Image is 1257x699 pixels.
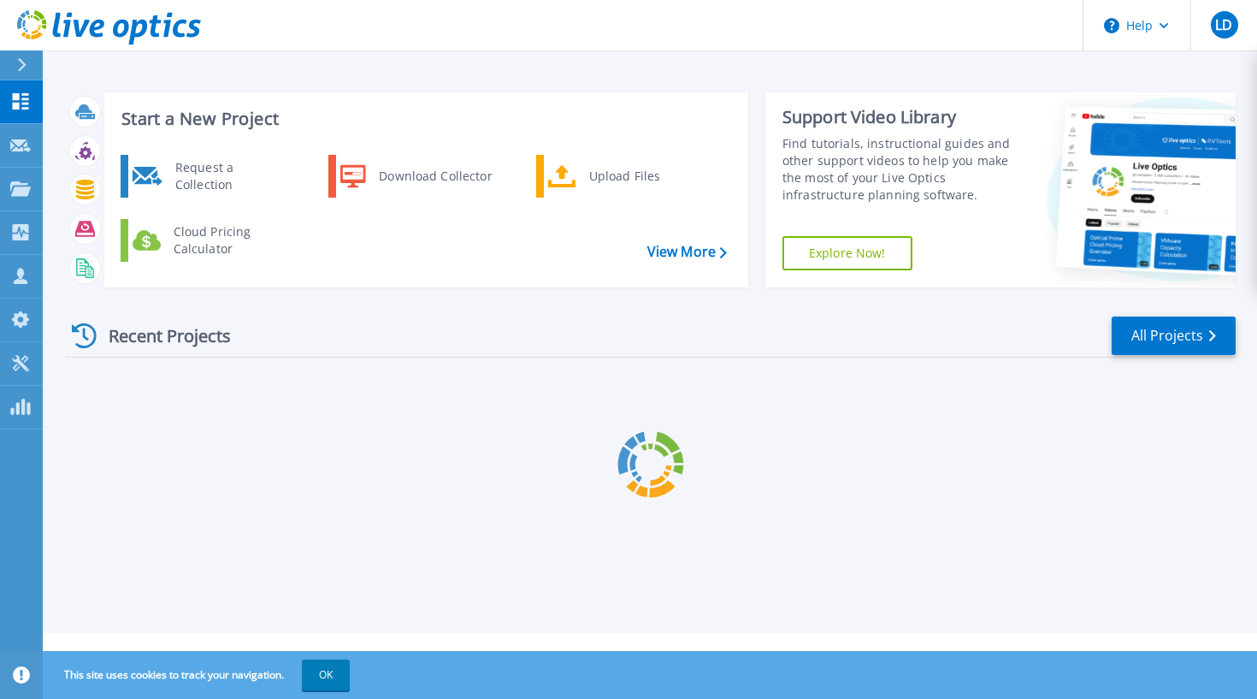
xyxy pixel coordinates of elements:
[302,660,350,690] button: OK
[328,155,504,198] a: Download Collector
[121,110,726,128] h3: Start a New Project
[647,244,727,260] a: View More
[165,223,292,258] div: Cloud Pricing Calculator
[536,155,711,198] a: Upload Files
[1215,18,1232,32] span: LD
[47,660,350,690] span: This site uses cookies to track your navigation.
[121,219,296,262] a: Cloud Pricing Calculator
[782,135,1018,204] div: Find tutorials, instructional guides and other support videos to help you make the most of your L...
[1112,317,1236,355] a: All Projects
[581,159,707,193] div: Upload Files
[66,315,254,357] div: Recent Projects
[370,159,499,193] div: Download Collector
[782,106,1018,128] div: Support Video Library
[121,155,296,198] a: Request a Collection
[782,236,912,270] a: Explore Now!
[167,159,292,193] div: Request a Collection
